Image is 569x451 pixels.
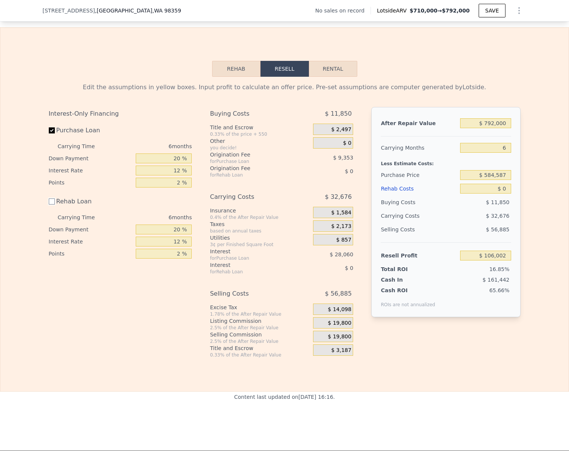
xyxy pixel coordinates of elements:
div: Cash In [381,276,428,284]
div: Utilities [210,234,310,242]
div: Carrying Months [381,141,457,155]
span: $ 32,676 [486,213,509,219]
div: Cash ROI [381,287,435,294]
div: for Purchase Loan [210,158,294,164]
span: $ 14,098 [328,306,351,313]
div: Selling Costs [381,223,457,236]
div: No sales on record [315,7,371,14]
div: Origination Fee [210,164,294,172]
div: Buying Costs [381,195,457,209]
div: Selling Costs [210,287,294,301]
span: 65.66% [489,287,509,293]
div: Title and Escrow [210,344,310,352]
div: Origination Fee [210,151,294,158]
div: Interest [210,248,294,255]
button: SAVE [479,4,505,17]
div: you decide! [210,145,310,151]
div: 0.33% of the After Repair Value [210,352,310,358]
span: $ 11,850 [486,199,509,205]
span: $ 2,173 [331,223,351,230]
div: Content last updated on [DATE] 16:16 . [234,392,335,436]
div: Total ROI [381,265,428,273]
div: for Rehab Loan [210,269,294,275]
span: , WA 98359 [152,8,181,14]
span: $710,000 [409,8,437,14]
span: $ 2,497 [331,126,351,133]
span: [STREET_ADDRESS] [43,7,95,14]
span: 16.85% [489,266,509,272]
span: $ 19,800 [328,320,351,327]
span: $ 32,676 [325,190,352,204]
span: $ 9,353 [333,155,353,161]
div: 6 months [110,211,192,223]
div: Points [49,177,133,189]
div: Carrying Costs [381,209,428,223]
div: Interest [210,261,294,269]
span: $ 1,584 [331,209,351,216]
div: Taxes [210,220,310,228]
div: Excise Tax [210,304,310,311]
div: Insurance [210,207,310,214]
div: 2.5% of the After Repair Value [210,325,310,331]
div: After Repair Value [381,116,457,130]
div: 0.4% of the After Repair Value [210,214,310,220]
div: Carrying Time [58,140,107,152]
button: Rental [309,61,357,77]
div: 3¢ per Finished Square Foot [210,242,310,248]
span: $ 56,885 [325,287,352,301]
span: $ 56,885 [486,226,509,232]
span: $ 857 [336,237,351,243]
div: Buying Costs [210,107,294,121]
span: $ 28,060 [330,251,353,257]
div: Points [49,248,133,260]
span: → [409,7,470,14]
button: Resell [260,61,309,77]
div: Listing Commission [210,317,310,325]
div: Carrying Costs [210,190,294,204]
div: Selling Commission [210,331,310,338]
button: Rehab [212,61,260,77]
span: , [GEOGRAPHIC_DATA] [95,7,181,14]
span: $ 19,800 [328,333,351,340]
div: Purchase Price [381,168,457,182]
div: Rehab Costs [381,182,457,195]
label: Rehab Loan [49,195,133,208]
div: Interest Rate [49,236,133,248]
span: $792,000 [442,8,470,14]
div: ROIs are not annualized [381,294,435,308]
div: for Purchase Loan [210,255,294,261]
div: Carrying Time [58,211,107,223]
span: $ 0 [345,168,353,174]
div: 2.5% of the After Repair Value [210,338,310,344]
span: $ 161,442 [482,277,509,283]
span: $ 0 [343,140,351,147]
span: Lotside ARV [377,7,409,14]
div: based on annual taxes [210,228,310,234]
input: Rehab Loan [49,198,55,205]
input: Purchase Loan [49,127,55,133]
label: Purchase Loan [49,124,133,137]
div: Down Payment [49,223,133,236]
div: 1.78% of the After Repair Value [210,311,310,317]
div: Interest-Only Financing [49,107,192,121]
div: Title and Escrow [210,124,310,131]
div: Edit the assumptions in yellow boxes. Input profit to calculate an offer price. Pre-set assumptio... [49,83,521,92]
span: $ 11,850 [325,107,352,121]
div: Other [210,137,310,145]
button: Show Options [512,3,527,18]
div: Less Estimate Costs: [381,155,511,168]
div: 6 months [110,140,192,152]
div: Resell Profit [381,249,457,262]
div: for Rehab Loan [210,172,294,178]
div: 0.33% of the price + 550 [210,131,310,137]
span: $ 0 [345,265,353,271]
div: Interest Rate [49,164,133,177]
span: $ 3,187 [331,347,351,354]
div: Down Payment [49,152,133,164]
